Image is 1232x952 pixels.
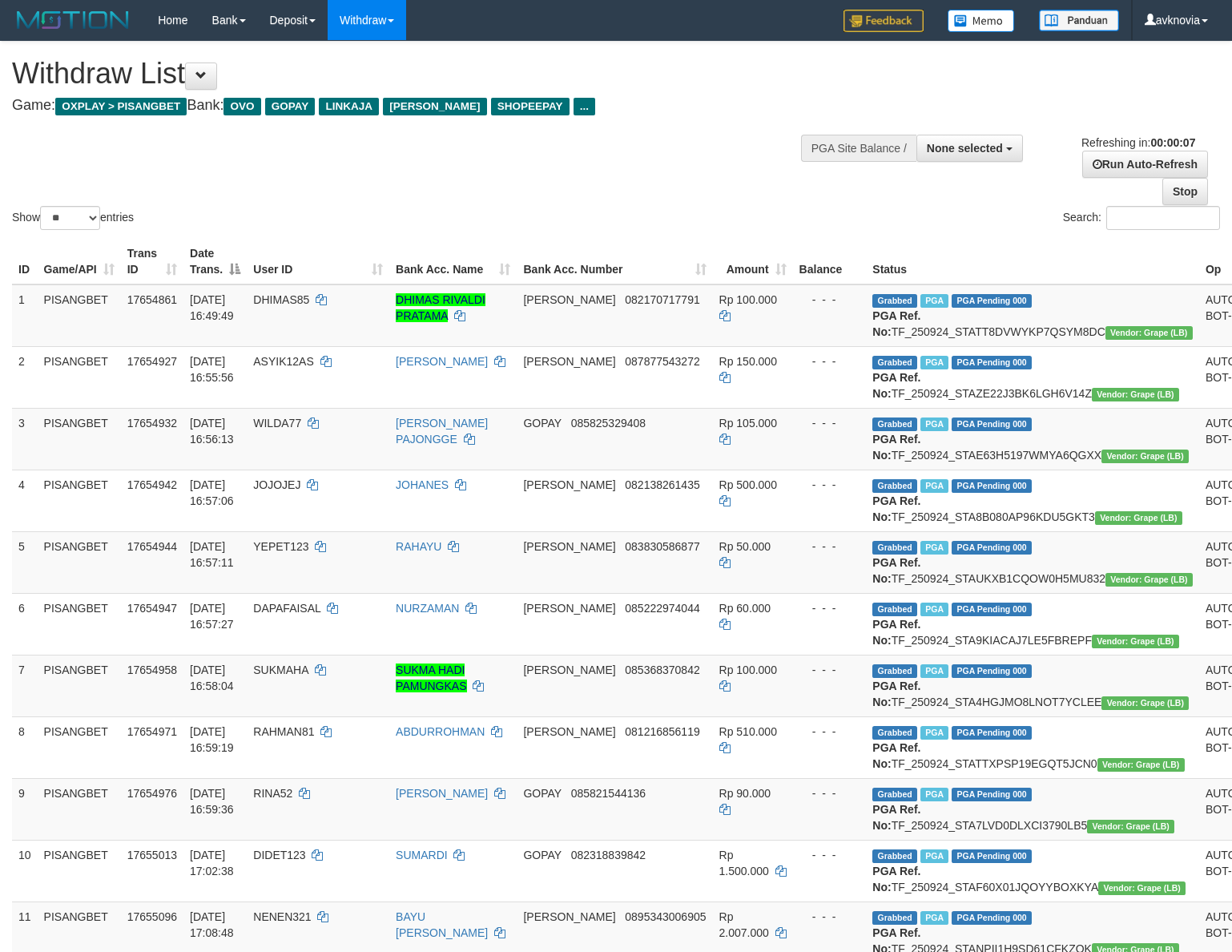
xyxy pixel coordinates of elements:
span: Marked by avkvina [920,911,948,925]
span: 17654958 [127,664,177,676]
button: None selected [916,135,1023,162]
span: Marked by avkvina [920,849,948,863]
span: Rp 90.000 [719,787,771,800]
span: [DATE] 17:08:48 [190,910,234,939]
td: TF_250924_STAUKXB1CQOW0H5MU832 [866,531,1199,593]
span: Copy 085222974044 to clipboard [625,602,699,615]
span: Rp 105.000 [719,417,777,430]
td: PISANGBET [38,346,121,408]
td: 6 [12,593,38,655]
td: PISANGBET [38,716,121,778]
span: Vendor URL: https://dashboard.q2checkout.com/secure [1087,820,1174,833]
b: PGA Ref. No: [872,556,920,585]
span: Copy 085821544136 to clipboard [571,787,646,800]
div: - - - [799,477,860,493]
span: Rp 100.000 [719,293,777,306]
span: [DATE] 16:55:56 [190,355,234,384]
a: [PERSON_NAME] PAJONGGE [396,417,488,446]
label: Show entries [12,206,134,230]
span: Vendor URL: https://dashboard.q2checkout.com/secure [1092,388,1179,401]
a: BAYU [PERSON_NAME] [396,910,488,939]
td: 10 [12,840,38,902]
span: Rp 100.000 [719,664,777,676]
td: 4 [12,470,38,531]
span: [DATE] 16:57:11 [190,540,234,569]
a: JOHANES [396,478,449,491]
span: 17655096 [127,910,177,923]
a: SUKMA HADI PAMUNGKAS [396,664,466,692]
span: [DATE] 16:58:04 [190,664,234,692]
th: Status [866,239,1199,284]
div: - - - [799,724,860,740]
span: PGA Pending [952,541,1032,555]
span: Marked by avkedw [920,788,948,801]
b: PGA Ref. No: [872,680,920,708]
a: ABDURROHMAN [396,725,485,738]
th: Amount: activate to sort column ascending [713,239,793,284]
span: GOPAY [523,787,561,800]
span: Copy 081216856119 to clipboard [625,725,699,738]
span: Marked by avkedw [920,603,948,616]
td: TF_250924_STA4HGJMO8LNOT7YCLEE [866,655,1199,716]
th: User ID: activate to sort column ascending [247,239,389,284]
span: Rp 500.000 [719,478,777,491]
span: YEPET123 [253,540,308,553]
span: Grabbed [872,479,917,493]
b: PGA Ref. No: [872,865,920,894]
b: PGA Ref. No: [872,618,920,647]
h1: Withdraw List [12,58,805,90]
h4: Game: Bank: [12,98,805,114]
span: Copy 082170717791 to clipboard [625,293,699,306]
strong: 00:00:07 [1150,136,1195,149]
th: Game/API: activate to sort column ascending [38,239,121,284]
a: DHIMAS RIVALDI PRATAMA [396,293,485,322]
span: Vendor URL: https://dashboard.q2checkout.com/secure [1092,635,1179,648]
span: DIDET123 [253,849,305,861]
td: TF_250924_STAF60X01JQOYYBOXKYA [866,840,1199,902]
span: PGA Pending [952,479,1032,493]
span: PGA Pending [952,603,1032,616]
span: Copy 085825329408 to clipboard [571,417,646,430]
img: Button%20Memo.svg [948,10,1015,32]
div: - - - [799,662,860,678]
a: [PERSON_NAME] [396,787,488,800]
td: PISANGBET [38,655,121,716]
span: 17654861 [127,293,177,306]
span: Rp 50.000 [719,540,771,553]
td: 3 [12,408,38,470]
th: ID [12,239,38,284]
div: - - - [799,909,860,925]
span: OXPLAY > PISANGBET [55,98,187,115]
span: [DATE] 17:02:38 [190,849,234,877]
span: 17654932 [127,417,177,430]
span: [DATE] 16:56:13 [190,417,234,446]
span: Vendor URL: https://dashboard.q2checkout.com/secure [1095,511,1182,525]
span: ASYIK12AS [253,355,314,368]
img: Feedback.jpg [843,10,924,32]
td: PISANGBET [38,531,121,593]
span: Vendor URL: https://dashboard.q2checkout.com/secure [1101,450,1189,463]
span: DAPAFAISAL [253,602,320,615]
span: Marked by avkedw [920,418,948,431]
span: LINKAJA [319,98,379,115]
td: 8 [12,716,38,778]
b: PGA Ref. No: [872,309,920,338]
span: PGA Pending [952,664,1032,678]
span: Copy 087877543272 to clipboard [625,355,699,368]
span: Rp 2.007.000 [719,910,769,939]
span: [DATE] 16:57:06 [190,478,234,507]
td: 5 [12,531,38,593]
div: - - - [799,292,860,308]
td: TF_250924_STAZE22J3BK6LGH6V14Z [866,346,1199,408]
span: 17654942 [127,478,177,491]
th: Trans ID: activate to sort column ascending [121,239,183,284]
span: Marked by avkedw [920,664,948,678]
span: Rp 60.000 [719,602,771,615]
td: TF_250924_STA7LVD0DLXCI3790LB5 [866,778,1199,840]
div: - - - [799,785,860,801]
img: panduan.png [1039,10,1119,31]
span: Copy 082138261435 to clipboard [625,478,699,491]
span: [PERSON_NAME] [523,540,615,553]
span: PGA Pending [952,356,1032,369]
span: 17654927 [127,355,177,368]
